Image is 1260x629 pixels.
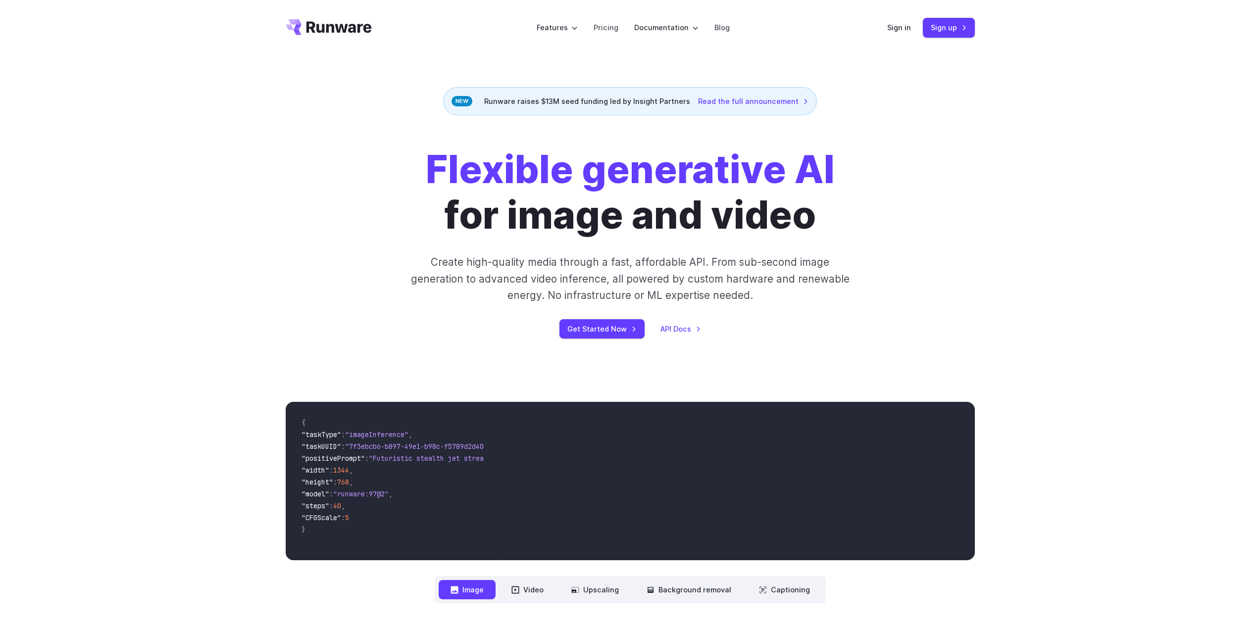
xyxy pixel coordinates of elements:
[333,466,349,475] span: 1344
[341,430,345,439] span: :
[302,501,329,510] span: "steps"
[333,501,341,510] span: 40
[559,580,631,599] button: Upscaling
[559,319,645,339] a: Get Started Now
[426,147,835,238] h1: for image and video
[302,442,341,451] span: "taskUUID"
[887,22,911,33] a: Sign in
[302,466,329,475] span: "width"
[333,478,337,486] span: :
[302,478,333,486] span: "height"
[537,22,578,33] label: Features
[660,323,701,335] a: API Docs
[302,454,365,463] span: "positivePrompt"
[349,478,353,486] span: ,
[329,501,333,510] span: :
[500,580,555,599] button: Video
[923,18,975,37] a: Sign up
[345,442,496,451] span: "7f3ebcb6-b897-49e1-b98c-f5789d2d40d7"
[634,22,699,33] label: Documentation
[408,430,412,439] span: ,
[302,430,341,439] span: "taskType"
[409,254,851,303] p: Create high-quality media through a fast, affordable API. From sub-second image generation to adv...
[337,478,349,486] span: 768
[349,466,353,475] span: ,
[302,418,305,427] span: {
[341,513,345,522] span: :
[345,430,408,439] span: "imageInference"
[341,501,345,510] span: ,
[345,513,349,522] span: 5
[286,19,372,35] a: Go to /
[747,580,822,599] button: Captioning
[698,96,808,107] a: Read the full announcement
[302,513,341,522] span: "CFGScale"
[714,22,730,33] a: Blog
[389,489,393,498] span: ,
[443,87,817,115] div: Runware raises $13M seed funding led by Insight Partners
[341,442,345,451] span: :
[369,454,729,463] span: "Futuristic stealth jet streaking through a neon-lit cityscape with glowing purple exhaust"
[302,489,329,498] span: "model"
[635,580,743,599] button: Background removal
[594,22,618,33] a: Pricing
[333,489,389,498] span: "runware:97@2"
[329,466,333,475] span: :
[329,489,333,498] span: :
[439,580,496,599] button: Image
[365,454,369,463] span: :
[426,146,835,193] strong: Flexible generative AI
[302,525,305,534] span: }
